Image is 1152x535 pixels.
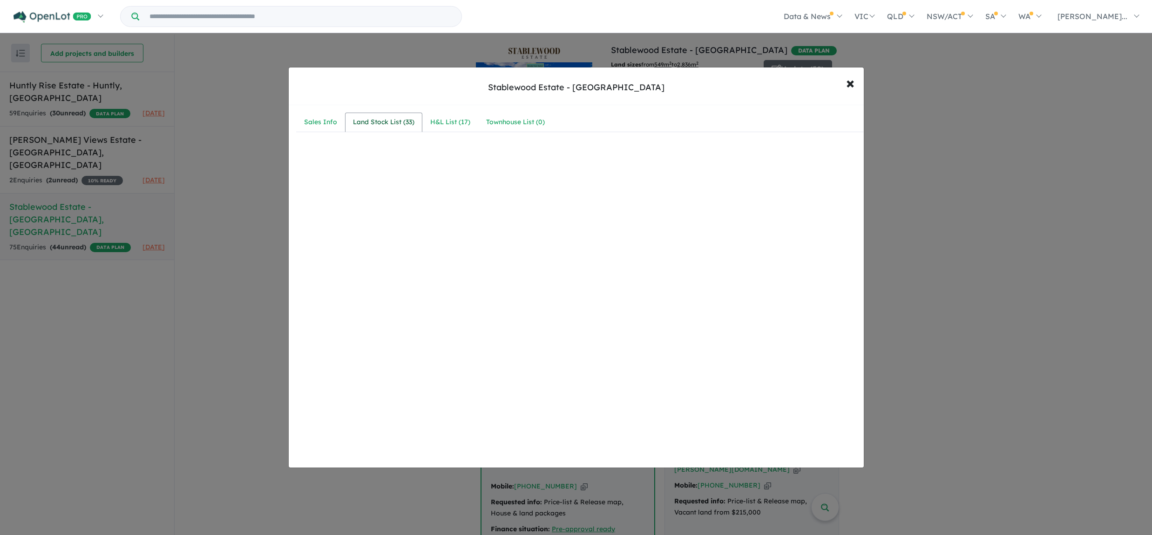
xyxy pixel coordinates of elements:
span: × [846,73,854,93]
img: Openlot PRO Logo White [14,11,91,23]
div: Stablewood Estate - [GEOGRAPHIC_DATA] [488,81,664,94]
div: H&L List ( 17 ) [430,117,470,128]
div: Sales Info [304,117,337,128]
div: Land Stock List ( 33 ) [353,117,414,128]
span: [PERSON_NAME]... [1057,12,1127,21]
div: Townhouse List ( 0 ) [486,117,545,128]
input: Try estate name, suburb, builder or developer [141,7,460,27]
